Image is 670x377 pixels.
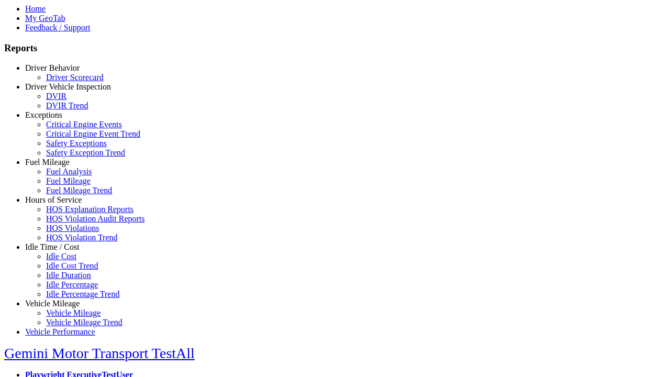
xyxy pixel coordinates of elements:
a: Vehicle Performance [25,327,95,336]
a: Feedback / Support [25,23,90,32]
a: Driver Behavior [25,63,80,72]
a: Idle Time / Cost [25,242,80,251]
a: Idle Cost Trend [46,261,98,270]
a: Fuel Mileage Trend [46,186,112,195]
a: HOS Violations [46,224,99,232]
a: Fuel Analysis [46,167,92,176]
a: Idle Percentage Trend [46,290,119,298]
a: Fuel Mileage [25,158,70,167]
a: Vehicle Mileage Trend [46,318,122,327]
a: Idle Cost [46,252,76,261]
a: Idle Duration [46,271,91,280]
a: Fuel Mileage [46,176,91,185]
a: Gemini Motor Transport TestAll [4,345,195,361]
a: Home [25,4,46,13]
a: Safety Exceptions [46,139,107,148]
a: HOS Violation Audit Reports [46,214,145,223]
a: Safety Exception Trend [46,148,125,157]
h3: Reports [4,42,666,54]
a: Exceptions [25,110,62,119]
a: HOS Violation Trend [46,233,118,242]
a: DVIR [46,92,66,101]
a: Vehicle Mileage [25,299,80,308]
a: Vehicle Mileage [46,308,100,317]
a: Driver Vehicle Inspection [25,82,111,91]
a: Hours of Service [25,195,82,204]
a: Critical Engine Event Trend [46,129,140,138]
a: Idle Percentage [46,280,98,289]
a: DVIR Trend [46,101,88,110]
a: HOS Explanation Reports [46,205,133,214]
a: Critical Engine Events [46,120,122,129]
a: Driver Scorecard [46,73,104,82]
a: My GeoTab [25,14,65,23]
